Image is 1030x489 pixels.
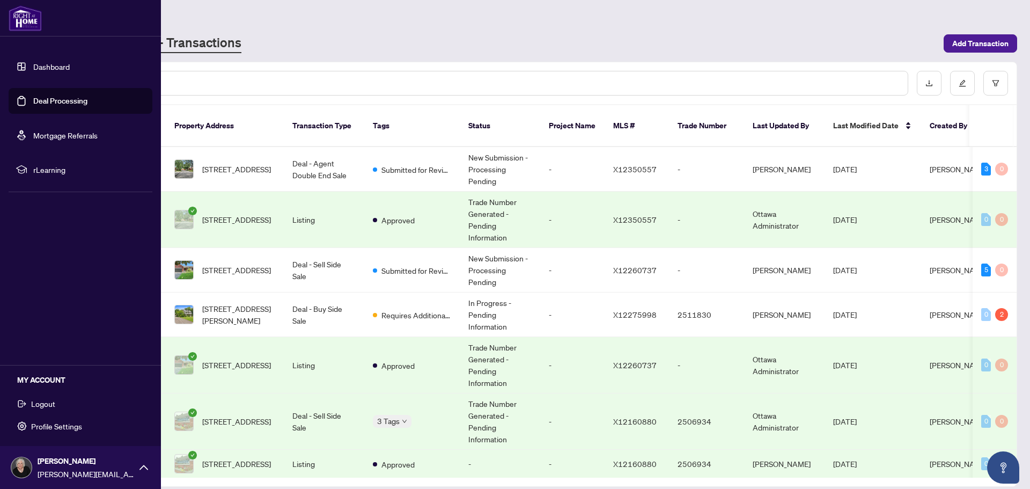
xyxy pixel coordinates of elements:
[381,164,451,176] span: Submitted for Review
[381,360,415,371] span: Approved
[175,261,193,279] img: thumbnail-img
[38,455,134,467] span: [PERSON_NAME]
[613,215,657,224] span: X12350557
[744,293,825,337] td: [PERSON_NAME]
[833,417,857,426] span: [DATE]
[460,105,540,147] th: Status
[188,451,197,459] span: check-circle
[540,248,605,293] td: -
[930,417,988,426] span: [PERSON_NAME]
[995,308,1008,321] div: 2
[981,359,991,371] div: 0
[981,308,991,321] div: 0
[930,360,988,370] span: [PERSON_NAME]
[613,310,657,319] span: X12275998
[669,393,744,450] td: 2506934
[188,352,197,361] span: check-circle
[987,451,1019,484] button: Open asap
[33,130,98,140] a: Mortgage Referrals
[460,293,540,337] td: In Progress - Pending Information
[669,337,744,393] td: -
[33,164,145,176] span: rLearning
[930,459,988,469] span: [PERSON_NAME]
[540,105,605,147] th: Project Name
[540,393,605,450] td: -
[613,417,657,426] span: X12160880
[540,450,605,478] td: -
[981,213,991,226] div: 0
[381,265,451,276] span: Submitted for Review
[669,293,744,337] td: 2511830
[540,192,605,248] td: -
[175,210,193,229] img: thumbnail-img
[540,147,605,192] td: -
[930,265,988,275] span: [PERSON_NAME]
[540,337,605,393] td: -
[983,71,1008,96] button: filter
[825,105,921,147] th: Last Modified Date
[669,105,744,147] th: Trade Number
[952,35,1009,52] span: Add Transaction
[11,457,32,478] img: Profile Icon
[995,359,1008,371] div: 0
[981,264,991,276] div: 5
[460,147,540,192] td: New Submission - Processing Pending
[833,310,857,319] span: [DATE]
[402,419,407,424] span: down
[175,356,193,374] img: thumbnail-img
[381,458,415,470] span: Approved
[9,417,152,435] button: Profile Settings
[833,360,857,370] span: [DATE]
[992,79,999,87] span: filter
[175,455,193,473] img: thumbnail-img
[202,264,271,276] span: [STREET_ADDRESS]
[669,248,744,293] td: -
[540,293,605,337] td: -
[284,105,364,147] th: Transaction Type
[284,337,364,393] td: Listing
[930,164,988,174] span: [PERSON_NAME]
[944,34,1017,53] button: Add Transaction
[202,458,271,470] span: [STREET_ADDRESS]
[744,450,825,478] td: [PERSON_NAME]
[188,408,197,417] span: check-circle
[921,105,985,147] th: Created By
[202,303,275,326] span: [STREET_ADDRESS][PERSON_NAME]
[9,395,152,413] button: Logout
[31,418,82,435] span: Profile Settings
[833,164,857,174] span: [DATE]
[175,160,193,178] img: thumbnail-img
[995,415,1008,428] div: 0
[460,393,540,450] td: Trade Number Generated - Pending Information
[284,192,364,248] td: Listing
[833,265,857,275] span: [DATE]
[669,450,744,478] td: 2506934
[950,71,975,96] button: edit
[833,459,857,469] span: [DATE]
[284,147,364,192] td: Deal - Agent Double End Sale
[175,412,193,430] img: thumbnail-img
[995,213,1008,226] div: 0
[995,163,1008,176] div: 0
[613,265,657,275] span: X12260737
[833,215,857,224] span: [DATE]
[460,450,540,478] td: -
[744,393,825,450] td: Ottawa Administrator
[202,163,271,175] span: [STREET_ADDRESS]
[202,214,271,225] span: [STREET_ADDRESS]
[605,105,669,147] th: MLS #
[744,105,825,147] th: Last Updated By
[460,192,540,248] td: Trade Number Generated - Pending Information
[744,147,825,192] td: [PERSON_NAME]
[284,248,364,293] td: Deal - Sell Side Sale
[613,164,657,174] span: X12350557
[613,459,657,469] span: X12160880
[981,415,991,428] div: 0
[669,192,744,248] td: -
[364,105,460,147] th: Tags
[613,360,657,370] span: X12260737
[17,374,152,386] h5: MY ACCOUNT
[188,207,197,215] span: check-circle
[669,147,744,192] td: -
[381,214,415,226] span: Approved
